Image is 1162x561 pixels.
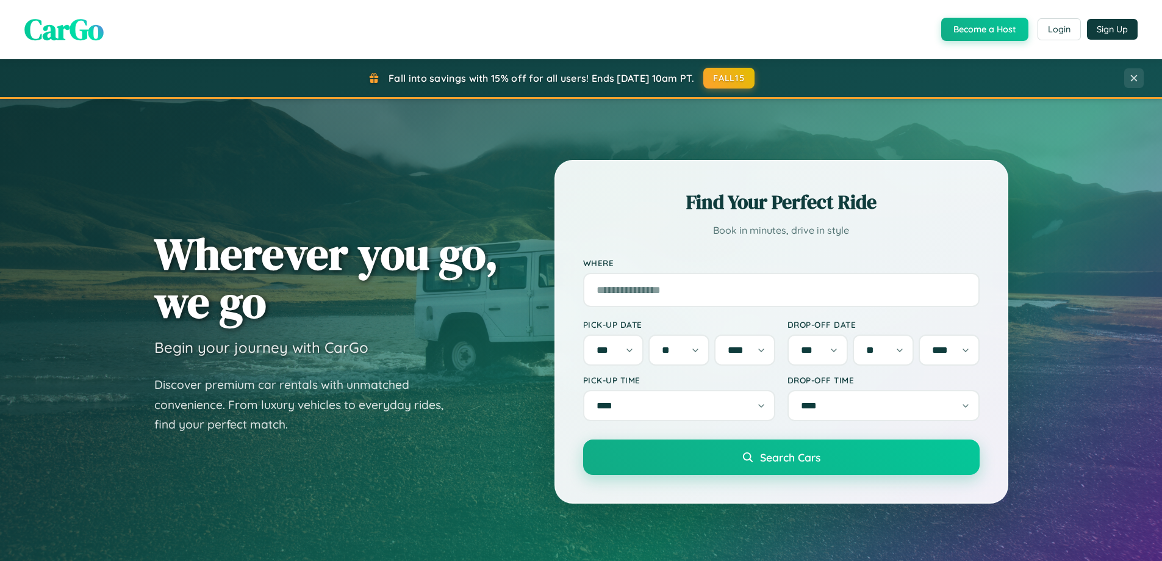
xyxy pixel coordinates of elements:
span: Search Cars [760,451,820,464]
button: Search Cars [583,440,980,475]
button: Login [1038,18,1081,40]
label: Pick-up Date [583,319,775,330]
label: Where [583,258,980,268]
label: Drop-off Date [787,319,980,330]
h1: Wherever you go, we go [154,230,498,326]
button: FALL15 [703,68,755,89]
button: Become a Host [941,18,1028,41]
span: Fall into savings with 15% off for all users! Ends [DATE] 10am PT. [389,72,694,84]
label: Pick-up Time [583,375,775,385]
span: CarGo [24,9,104,49]
h3: Begin your journey with CarGo [154,338,368,357]
label: Drop-off Time [787,375,980,385]
h2: Find Your Perfect Ride [583,189,980,215]
p: Book in minutes, drive in style [583,222,980,239]
button: Sign Up [1087,19,1138,40]
p: Discover premium car rentals with unmatched convenience. From luxury vehicles to everyday rides, ... [154,375,459,435]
